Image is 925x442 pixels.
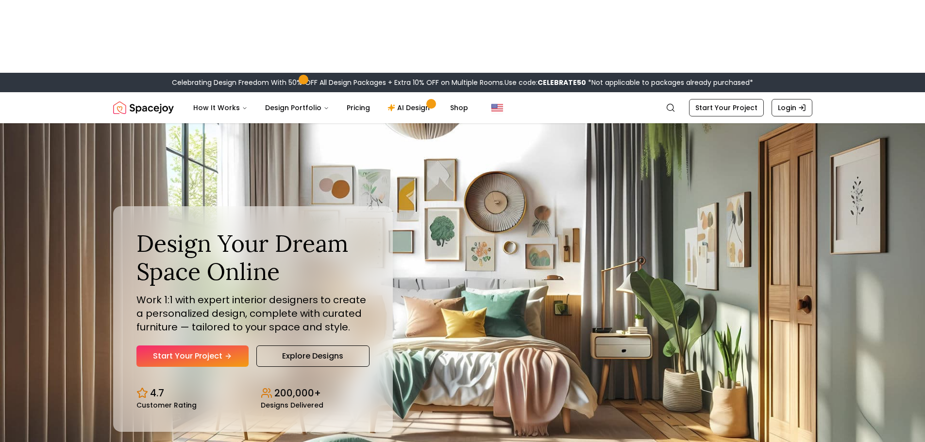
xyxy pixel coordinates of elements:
[689,99,764,116] a: Start Your Project
[261,402,323,409] small: Designs Delivered
[136,293,370,334] p: Work 1:1 with expert interior designers to create a personalized design, complete with curated fu...
[442,98,476,117] a: Shop
[136,378,370,409] div: Design stats
[772,99,812,116] a: Login
[339,98,378,117] a: Pricing
[274,386,321,400] p: 200,000+
[538,78,586,87] b: CELEBRATE50
[185,98,476,117] nav: Main
[136,345,249,367] a: Start Your Project
[256,345,370,367] a: Explore Designs
[586,78,753,87] span: *Not applicable to packages already purchased*
[150,386,164,400] p: 4.7
[505,78,586,87] span: Use code:
[185,98,255,117] button: How It Works
[257,98,337,117] button: Design Portfolio
[113,92,812,123] nav: Global
[113,98,174,117] img: Spacejoy Logo
[380,98,440,117] a: AI Design
[113,98,174,117] a: Spacejoy
[136,229,370,285] h1: Design Your Dream Space Online
[136,402,197,409] small: Customer Rating
[491,102,503,114] img: United States
[172,78,753,87] div: Celebrating Design Freedom With 50% OFF All Design Packages + Extra 10% OFF on Multiple Rooms.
